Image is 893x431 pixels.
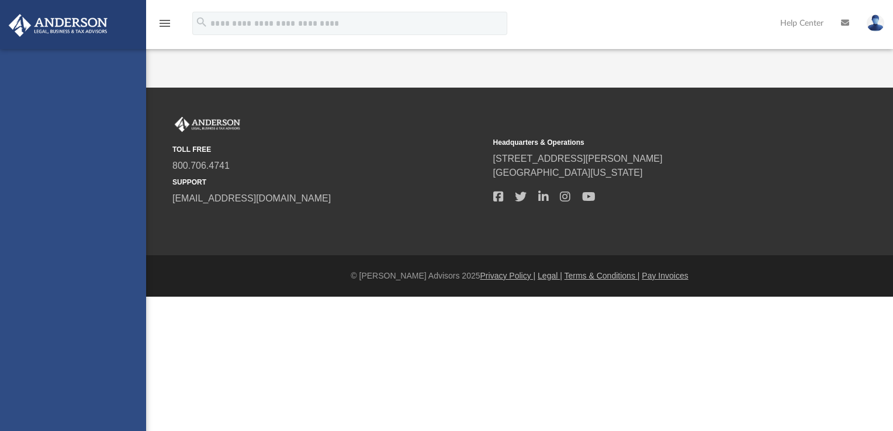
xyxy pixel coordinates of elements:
[493,154,663,164] a: [STREET_ADDRESS][PERSON_NAME]
[172,193,331,203] a: [EMAIL_ADDRESS][DOMAIN_NAME]
[146,270,893,282] div: © [PERSON_NAME] Advisors 2025
[538,271,562,280] a: Legal |
[195,16,208,29] i: search
[493,137,806,148] small: Headquarters & Operations
[493,168,643,178] a: [GEOGRAPHIC_DATA][US_STATE]
[565,271,640,280] a: Terms & Conditions |
[172,144,485,155] small: TOLL FREE
[172,161,230,171] a: 800.706.4741
[642,271,688,280] a: Pay Invoices
[5,14,111,37] img: Anderson Advisors Platinum Portal
[172,177,485,187] small: SUPPORT
[158,22,172,30] a: menu
[172,117,243,132] img: Anderson Advisors Platinum Portal
[158,16,172,30] i: menu
[867,15,884,32] img: User Pic
[480,271,536,280] a: Privacy Policy |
